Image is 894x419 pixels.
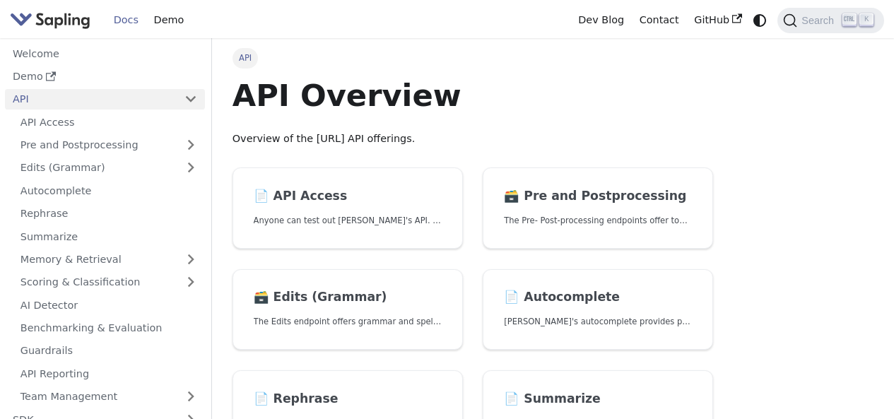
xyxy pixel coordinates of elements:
[254,315,442,329] p: The Edits endpoint offers grammar and spell checking.
[859,13,874,26] kbd: K
[13,180,205,201] a: Autocomplete
[233,131,714,148] p: Overview of the [URL] API offerings.
[13,341,205,361] a: Guardrails
[777,8,883,33] button: Search (Ctrl+K)
[13,386,205,407] a: Team Management
[797,15,842,26] span: Search
[504,214,692,228] p: The Pre- Post-processing endpoints offer tools for preparing your text data for ingestation as we...
[504,189,692,204] h2: Pre and Postprocessing
[177,89,205,110] button: Collapse sidebar category 'API'
[13,363,205,384] a: API Reporting
[13,226,205,247] a: Summarize
[570,9,631,31] a: Dev Blog
[146,9,192,31] a: Demo
[483,167,713,249] a: 🗃️ Pre and PostprocessingThe Pre- Post-processing endpoints offer tools for preparing your text d...
[233,48,714,68] nav: Breadcrumbs
[233,269,463,350] a: 🗃️ Edits (Grammar)The Edits endpoint offers grammar and spell checking.
[254,214,442,228] p: Anyone can test out Sapling's API. To get started with the API, simply:
[13,272,205,293] a: Scoring & Classification
[686,9,749,31] a: GitHub
[13,318,205,338] a: Benchmarking & Evaluation
[10,10,95,30] a: Sapling.ai
[233,167,463,249] a: 📄️ API AccessAnyone can test out [PERSON_NAME]'s API. To get started with the API, simply:
[504,315,692,329] p: Sapling's autocomplete provides predictions of the next few characters or words
[254,189,442,204] h2: API Access
[5,43,205,64] a: Welcome
[13,135,205,155] a: Pre and Postprocessing
[504,290,692,305] h2: Autocomplete
[254,290,442,305] h2: Edits (Grammar)
[10,10,90,30] img: Sapling.ai
[106,9,146,31] a: Docs
[13,158,205,178] a: Edits (Grammar)
[632,9,687,31] a: Contact
[5,89,177,110] a: API
[13,203,205,224] a: Rephrase
[233,76,714,114] h1: API Overview
[13,295,205,315] a: AI Detector
[5,66,205,87] a: Demo
[13,249,205,270] a: Memory & Retrieval
[233,48,259,68] span: API
[483,269,713,350] a: 📄️ Autocomplete[PERSON_NAME]'s autocomplete provides predictions of the next few characters or words
[504,391,692,407] h2: Summarize
[254,391,442,407] h2: Rephrase
[750,10,770,30] button: Switch between dark and light mode (currently system mode)
[13,112,205,132] a: API Access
